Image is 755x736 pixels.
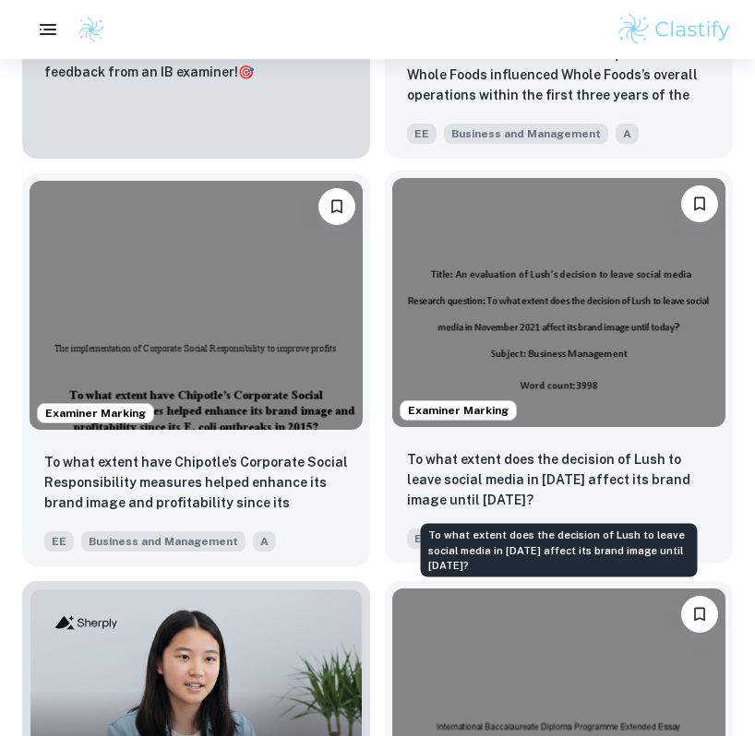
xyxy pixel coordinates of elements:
span: EE [407,528,437,549]
span: Business and Management [444,124,608,144]
button: Please log in to bookmark exemplars [681,185,718,222]
img: Clastify logo [616,11,733,48]
div: To what extent does the decision of Lush to leave social media in [DATE] affect its brand image u... [421,524,698,577]
span: Examiner Marking [38,405,153,421]
p: Want full marks on your EE ? Get expert feedback from an IB examiner! [44,42,348,82]
span: EE [44,531,74,552]
a: Examiner MarkingPlease log in to bookmark exemplarsTo what extent have Chipotle’s Corporate Socia... [22,173,370,567]
img: Business and Management EE example thumbnail: To what extent have Chipotle’s Corporate [30,181,363,431]
img: Business and Management EE example thumbnail: To what extent does the decision of Lush [392,178,725,428]
span: EE [407,124,437,144]
a: Clastify logo [66,16,105,43]
span: Examiner Marking [401,402,516,419]
p: To what extent does the decision of Lush to leave social media in November 2021 affect its brand ... [407,449,711,510]
a: Examiner MarkingPlease log in to bookmark exemplarsTo what extent does the decision of Lush to le... [385,173,733,567]
span: A [616,124,639,144]
button: Please log in to bookmark exemplars [318,188,355,225]
span: Business and Management [81,531,246,552]
p: To what extent has Amazon’s acquisition of Whole Foods influenced Whole Foods’s overall operation... [407,44,711,107]
img: Clastify logo [78,16,105,43]
span: 🎯 [238,65,254,79]
button: Please log in to bookmark exemplars [681,596,718,633]
p: To what extent have Chipotle’s Corporate Social Responsibility measures helped enhance its brand ... [44,452,348,515]
span: A [253,531,276,552]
